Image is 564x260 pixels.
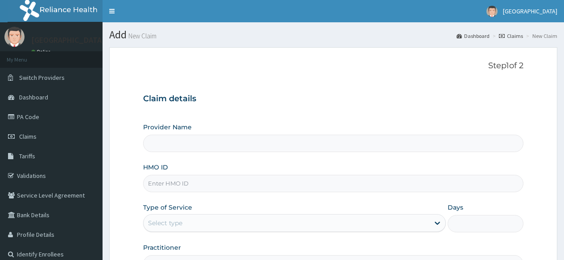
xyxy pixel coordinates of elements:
[143,175,523,192] input: Enter HMO ID
[143,243,181,252] label: Practitioner
[143,94,523,104] h3: Claim details
[524,32,557,40] li: New Claim
[19,132,37,140] span: Claims
[4,27,25,47] img: User Image
[486,6,498,17] img: User Image
[109,29,557,41] h1: Add
[19,93,48,101] span: Dashboard
[127,33,156,39] small: New Claim
[143,163,168,172] label: HMO ID
[457,32,490,40] a: Dashboard
[448,203,463,212] label: Days
[19,152,35,160] span: Tariffs
[31,36,105,44] p: [GEOGRAPHIC_DATA]
[499,32,523,40] a: Claims
[143,123,192,132] label: Provider Name
[143,203,192,212] label: Type of Service
[143,61,523,71] p: Step 1 of 2
[31,49,53,55] a: Online
[19,74,65,82] span: Switch Providers
[503,7,557,15] span: [GEOGRAPHIC_DATA]
[148,219,182,227] div: Select type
